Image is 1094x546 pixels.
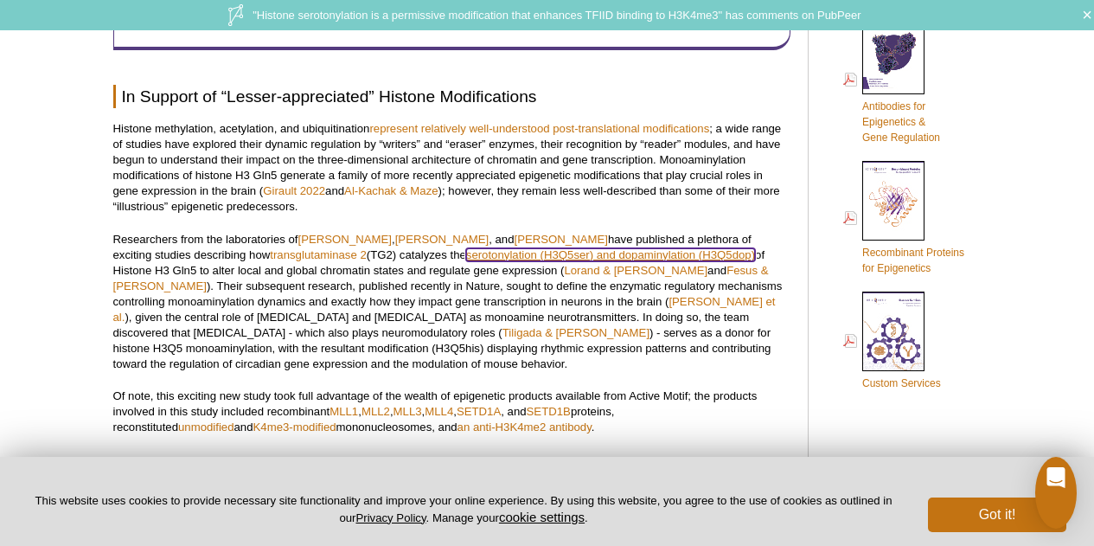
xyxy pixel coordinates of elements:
[425,405,453,418] a: MLL4
[253,421,336,434] a: K4me3-modified
[457,405,501,418] a: SETD1A
[1035,457,1077,529] div: Open Intercom Messenger
[263,184,325,197] a: Girault 2022
[113,121,790,215] p: Histone methylation, acetylation, and ubiquitination ; a wide range of studies have explored thei...
[862,100,940,144] span: Antibodies for Epigenetics & Gene Regulation
[499,510,585,524] button: cookie settings
[113,389,790,435] p: Of note, this exciting new study took full advantage of the wealth of epigenetic products availab...
[344,184,438,197] a: Al-Kachak & Maze
[178,421,234,434] a: unmodified
[393,405,422,418] a: MLL3
[228,4,250,26] img: logo.svg
[862,247,964,274] span: Recombinant Proteins for Epigenetics
[369,122,709,135] a: represent relatively well-understood post-translational modifications
[113,232,790,372] p: Researchers from the laboratories of , , and have published a plethora of exciting studies descri...
[564,264,707,277] a: Lorand & [PERSON_NAME]
[843,13,940,147] a: Antibodies forEpigenetics &Gene Regulation
[843,290,941,393] a: Custom Services
[862,161,924,241] img: Rec_prots_140604_cover_web_70x200
[270,248,366,261] a: transglutaminase 2
[514,233,607,246] a: [PERSON_NAME]
[862,377,941,389] span: Custom Services
[527,405,571,418] a: SETD1B
[502,326,649,339] a: Tiligada & [PERSON_NAME]
[355,511,425,524] a: Privacy Policy
[113,295,776,324] a: [PERSON_NAME] et al.
[28,493,899,526] p: This website uses cookies to provide necessary site functionality and improve your online experie...
[329,405,358,418] a: MLL1
[253,9,860,22] a: "Histone serotonylation is a permissive modification that enhances TFIID binding to H3K4me3" has ...
[457,421,592,434] a: an anti-H3K4me2 antibody
[928,498,1066,532] button: Got it!
[395,233,489,246] a: [PERSON_NAME]
[466,248,755,261] a: serotonylation (H3Q5ser) and dopaminylation (H3Q5dop)
[298,233,392,246] a: [PERSON_NAME]
[113,85,790,108] h2: In Support of “Lesser-appreciated” Histone Modifications
[862,15,924,94] img: Abs_epi_2015_cover_web_70x200
[113,264,769,292] a: Fesus & [PERSON_NAME]
[361,405,390,418] a: MLL2
[843,159,964,278] a: Recombinant Proteinsfor Epigenetics
[862,292,924,371] img: Custom_Services_cover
